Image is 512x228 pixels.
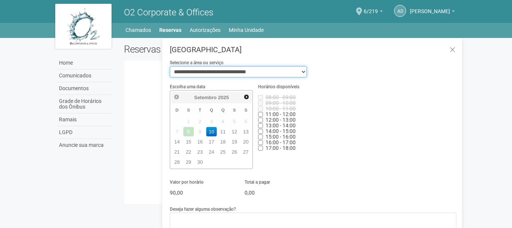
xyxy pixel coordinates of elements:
span: Setembro [194,95,217,100]
a: 12 [229,127,240,136]
span: 5 [229,117,240,126]
a: 30 [195,157,205,167]
a: Ramais [57,113,113,126]
input: 15:00 - 16:00 [258,134,263,139]
div: Nenhuma reserva foi feita [130,107,452,114]
span: 2025 [218,95,229,100]
span: 3 [206,117,217,126]
span: 7 [172,127,183,136]
a: [PERSON_NAME] [410,9,455,15]
a: 11 [217,127,228,136]
label: Total a pagar [245,179,270,186]
span: Horário indisponível [266,139,296,145]
a: Home [57,57,113,69]
input: 08:00 - 09:00 [258,95,263,100]
label: Escolha uma data [170,83,205,90]
span: 9 [195,127,205,136]
a: Anterior [172,92,181,101]
span: 4 [217,117,228,126]
a: Ad [394,5,406,17]
a: Documentos [57,82,113,95]
span: Anterior [174,94,180,100]
input: 14:00 - 15:00 [258,129,263,134]
a: 14 [172,137,183,146]
span: Horário indisponível [266,117,296,123]
label: Selecione a área ou serviço [170,59,224,66]
a: 23 [195,147,205,157]
a: 28 [172,157,183,167]
img: logo.jpg [55,4,112,49]
a: 21 [172,147,183,157]
span: O2 Corporate & Offices [124,7,213,18]
a: Minha Unidade [229,25,264,35]
a: 27 [240,147,251,157]
span: Horário indisponível [266,134,296,140]
span: Horário indisponível [266,94,296,100]
span: Terça [199,107,201,112]
span: 2 [195,117,205,126]
a: 24 [206,147,217,157]
span: Segunda [187,107,190,112]
span: Próximo [243,94,249,100]
span: Quinta [221,107,225,112]
a: 6/219 [364,9,383,15]
a: 25 [217,147,228,157]
a: 10 [206,127,217,136]
label: Valor por horário [170,179,204,186]
span: Domingo [175,107,178,112]
a: LGPD [57,126,113,139]
input: 12:00 - 13:00 [258,118,263,122]
input: 11:00 - 12:00 [258,112,263,117]
a: Autorizações [190,25,221,35]
a: Comunicados [57,69,113,82]
a: Reservas [159,25,181,35]
span: 8 [183,127,194,136]
input: 17:00 - 18:00 [258,146,263,151]
span: Horário indisponível [266,106,296,112]
p: 0,00 [245,189,308,196]
p: 90,00 [170,189,233,196]
a: Chamados [125,25,151,35]
span: Horário indisponível [266,145,296,151]
span: Sexta [233,107,236,112]
span: Horário indisponível [266,128,296,134]
a: 15 [183,137,194,146]
a: Grade de Horários dos Ônibus [57,95,113,113]
a: Anuncie sua marca [57,139,113,151]
input: 09:00 - 10:00 [258,101,263,106]
a: 16 [195,137,205,146]
span: Armando de Albuquerque Salles Amorim [410,1,450,14]
a: 18 [217,137,228,146]
a: 19 [229,137,240,146]
span: Horário indisponível [266,111,296,117]
a: 17 [206,137,217,146]
a: 26 [229,147,240,157]
span: 6 [240,117,251,126]
span: 1 [183,117,194,126]
a: Próximo [242,92,251,101]
input: 10:00 - 11:00 [258,106,263,111]
a: 20 [240,137,251,146]
input: 13:00 - 14:00 [258,123,263,128]
input: 16:00 - 17:00 [258,140,263,145]
a: 13 [240,127,251,136]
h2: Reservas [124,44,285,55]
a: 29 [183,157,194,167]
h3: [GEOGRAPHIC_DATA] [170,46,456,53]
label: Deseja fazer alguma observação? [170,206,236,213]
span: Horário indisponível [266,122,296,128]
a: 22 [183,147,194,157]
label: Horários disponíveis [258,83,299,90]
span: Horário indisponível [266,100,296,106]
span: Sábado [245,107,248,112]
span: 6/219 [364,1,378,14]
span: Quarta [210,107,213,112]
